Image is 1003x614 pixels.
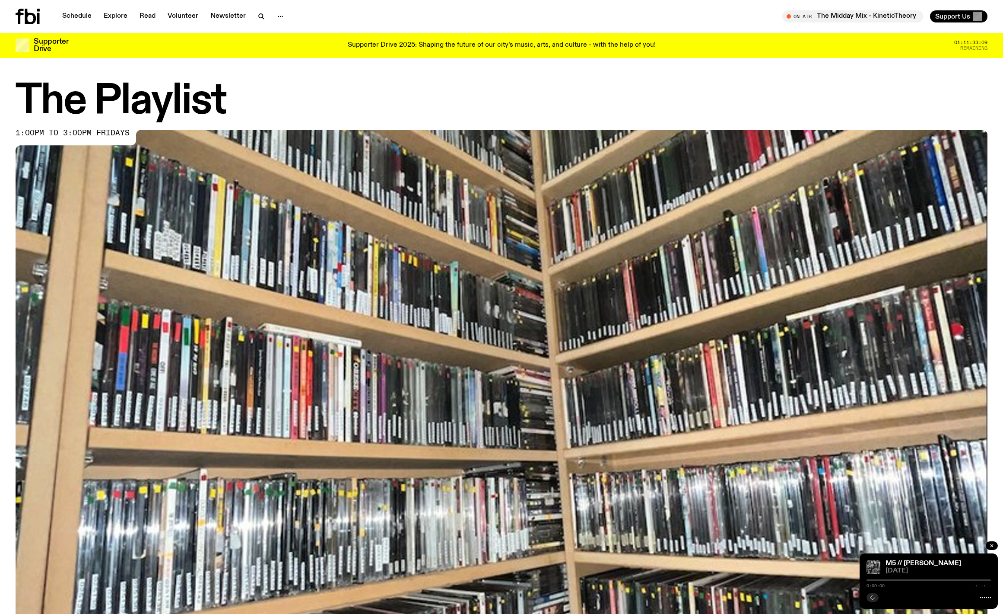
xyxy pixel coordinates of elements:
[57,10,97,22] a: Schedule
[134,10,161,22] a: Read
[98,10,133,22] a: Explore
[886,568,991,574] span: [DATE]
[867,584,885,588] span: 0:00:00
[16,82,987,121] h1: The Playlist
[960,46,987,51] span: Remaining
[205,10,251,22] a: Newsletter
[954,40,987,45] span: 01:11:33:09
[782,10,923,22] button: On AirThe Midday Mix - KineticTheory
[886,560,961,567] a: M5 // [PERSON_NAME]
[162,10,203,22] a: Volunteer
[930,10,987,22] button: Support Us
[348,42,656,49] p: Supporter Drive 2025: Shaping the future of our city’s music, arts, and culture - with the help o...
[935,13,970,20] span: Support Us
[973,584,991,588] span: -:--:--
[16,130,130,137] span: 1:00pm to 3:00pm fridays
[34,38,68,53] h3: Supporter Drive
